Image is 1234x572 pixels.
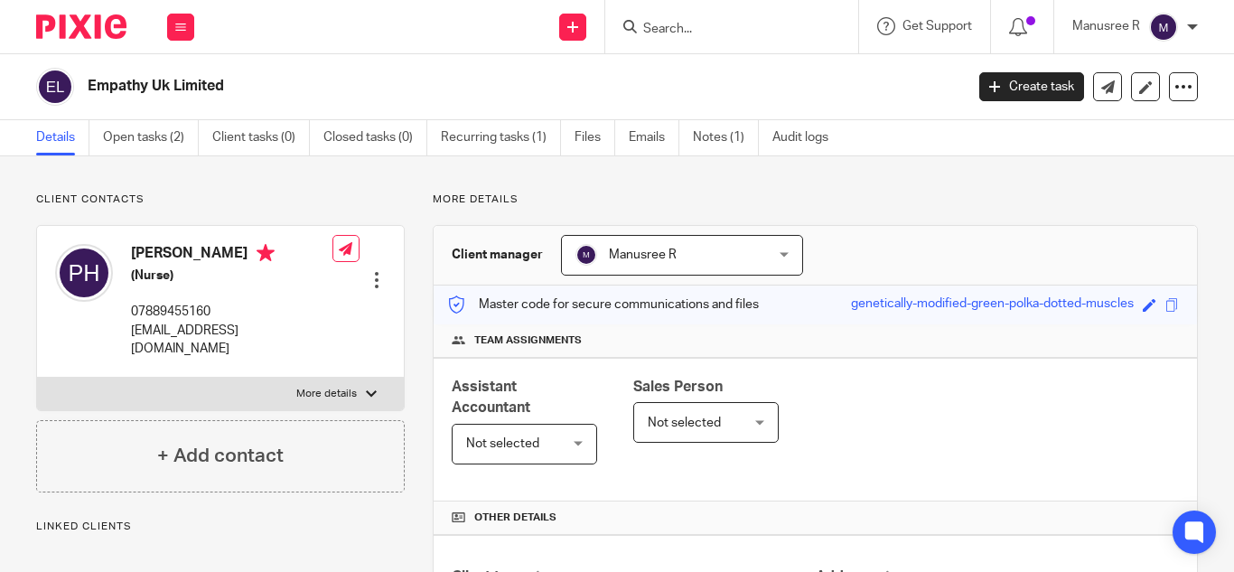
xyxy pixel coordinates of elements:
p: 07889455160 [131,303,332,321]
img: svg%3E [1149,13,1178,42]
a: Open tasks (2) [103,120,199,155]
a: Closed tasks (0) [323,120,427,155]
img: svg%3E [55,244,113,302]
p: Manusree R [1072,17,1140,35]
a: Recurring tasks (1) [441,120,561,155]
h5: (Nurse) [131,267,332,285]
span: Team assignments [474,333,582,348]
p: Linked clients [36,520,405,534]
span: Not selected [648,417,721,429]
a: Create task [979,72,1084,101]
h4: [PERSON_NAME] [131,244,332,267]
span: Get Support [902,20,972,33]
span: Not selected [466,437,539,450]
a: Files [575,120,615,155]
a: Emails [629,120,679,155]
span: Manusree R [609,248,677,261]
h3: Client manager [452,246,543,264]
span: Sales Person [633,380,723,394]
img: Pixie [36,14,126,39]
img: svg%3E [575,244,597,266]
div: genetically-modified-green-polka-dotted-muscles [851,295,1134,315]
a: Details [36,120,89,155]
p: More details [296,387,357,401]
span: Other details [474,511,556,525]
h4: + Add contact [157,442,284,470]
a: Audit logs [772,120,842,155]
p: More details [433,192,1198,207]
p: Master code for secure communications and files [447,295,759,314]
input: Search [641,22,804,38]
a: Notes (1) [693,120,759,155]
p: Client contacts [36,192,405,207]
img: svg%3E [36,68,74,106]
a: Client tasks (0) [212,120,310,155]
i: Primary [257,244,275,262]
span: Assistant Accountant [452,380,530,415]
h2: Empathy Uk Limited [88,77,780,96]
p: [EMAIL_ADDRESS][DOMAIN_NAME] [131,322,332,359]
